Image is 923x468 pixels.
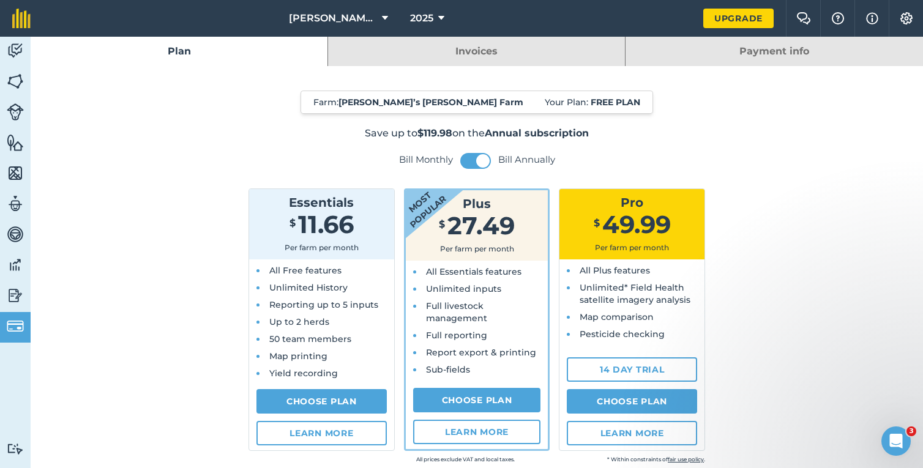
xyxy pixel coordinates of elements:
[7,42,24,60] img: svg+xml;base64,PD94bWwgdmVyc2lvbj0iMS4wIiBlbmNvZGluZz0idXRmLTgiPz4KPCEtLSBHZW5lcmF0b3I6IEFkb2JlIE...
[447,210,515,240] span: 27.49
[545,96,640,108] span: Your Plan:
[417,127,452,139] strong: $119.98
[289,195,354,210] span: Essentials
[426,347,536,358] span: Report export & printing
[899,12,914,24] img: A cog icon
[328,37,625,66] a: Invoices
[796,12,811,24] img: Two speech bubbles overlapping with the left bubble in the forefront
[7,286,24,305] img: svg+xml;base64,PD94bWwgdmVyc2lvbj0iMS4wIiBlbmNvZGluZz0idXRmLTgiPz4KPCEtLSBHZW5lcmF0b3I6IEFkb2JlIE...
[906,426,916,436] span: 3
[866,11,878,26] img: svg+xml;base64,PHN2ZyB4bWxucz0iaHR0cDovL3d3dy53My5vcmcvMjAwMC9zdmciIHdpZHRoPSIxNyIgaGVpZ2h0PSIxNy...
[602,209,671,239] span: 49.99
[881,426,911,456] iframe: Intercom live chat
[298,209,354,239] span: 11.66
[413,420,541,444] a: Learn more
[580,311,654,322] span: Map comparison
[413,388,541,412] a: Choose Plan
[165,126,789,141] p: Save up to on the
[703,9,774,28] a: Upgrade
[439,218,445,230] span: $
[426,330,487,341] span: Full reporting
[269,299,378,310] span: Reporting up to 5 inputs
[426,300,487,324] span: Full livestock management
[7,318,24,335] img: svg+xml;base64,PD94bWwgdmVyc2lvbj0iMS4wIiBlbmNvZGluZz0idXRmLTgiPz4KPCEtLSBHZW5lcmF0b3I6IEFkb2JlIE...
[7,195,24,213] img: svg+xml;base64,PD94bWwgdmVyc2lvbj0iMS4wIiBlbmNvZGluZz0idXRmLTgiPz4KPCEtLSBHZW5lcmF0b3I6IEFkb2JlIE...
[595,243,669,252] span: Per farm per month
[594,217,600,229] span: $
[269,265,342,276] span: All Free features
[410,11,433,26] span: 2025
[256,421,387,445] a: Learn more
[580,282,690,305] span: Unlimited* Field Health satellite imagery analysis
[7,225,24,243] img: svg+xml;base64,PD94bWwgdmVyc2lvbj0iMS4wIiBlbmNvZGluZz0idXRmLTgiPz4KPCEtLSBHZW5lcmF0b3I6IEFkb2JlIE...
[7,103,24,121] img: svg+xml;base64,PD94bWwgdmVyc2lvbj0iMS4wIiBlbmNvZGluZz0idXRmLTgiPz4KPCEtLSBHZW5lcmF0b3I6IEFkb2JlIE...
[269,316,329,327] span: Up to 2 herds
[285,243,359,252] span: Per farm per month
[269,282,348,293] span: Unlimited History
[7,164,24,182] img: svg+xml;base64,PHN2ZyB4bWxucz0iaHR0cDovL3d3dy53My5vcmcvMjAwMC9zdmciIHdpZHRoPSI1NiIgaGVpZ2h0PSI2MC...
[7,256,24,274] img: svg+xml;base64,PD94bWwgdmVyc2lvbj0iMS4wIiBlbmNvZGluZz0idXRmLTgiPz4KPCEtLSBHZW5lcmF0b3I6IEFkb2JlIE...
[463,196,491,211] span: Plus
[289,11,377,26] span: [PERSON_NAME]’s [PERSON_NAME] Farm
[31,37,327,66] a: Plan
[269,333,351,344] span: 50 team members
[485,127,589,139] strong: Annual subscription
[515,453,705,466] small: * Within constraints of .
[7,72,24,91] img: svg+xml;base64,PHN2ZyB4bWxucz0iaHR0cDovL3d3dy53My5vcmcvMjAwMC9zdmciIHdpZHRoPSI1NiIgaGVpZ2h0PSI2MC...
[567,389,697,414] a: Choose Plan
[12,9,31,28] img: fieldmargin Logo
[580,329,665,340] span: Pesticide checking
[591,97,640,108] strong: Free plan
[498,154,555,166] label: Bill Annually
[313,96,523,108] span: Farm :
[399,154,453,166] label: Bill Monthly
[580,265,650,276] span: All Plus features
[567,357,697,382] a: 14 day trial
[567,421,697,445] a: Learn more
[426,283,501,294] span: Unlimited inputs
[626,37,923,66] a: Payment info
[369,155,469,248] strong: Most popular
[269,368,338,379] span: Yield recording
[338,97,523,108] strong: [PERSON_NAME]’s [PERSON_NAME] Farm
[426,266,521,277] span: All Essentials features
[831,12,845,24] img: A question mark icon
[621,195,643,210] span: Pro
[269,351,327,362] span: Map printing
[426,364,470,375] span: Sub-fields
[324,453,515,466] small: All prices exclude VAT and local taxes.
[256,389,387,414] a: Choose Plan
[7,133,24,152] img: svg+xml;base64,PHN2ZyB4bWxucz0iaHR0cDovL3d3dy53My5vcmcvMjAwMC9zdmciIHdpZHRoPSI1NiIgaGVpZ2h0PSI2MC...
[7,443,24,455] img: svg+xml;base64,PD94bWwgdmVyc2lvbj0iMS4wIiBlbmNvZGluZz0idXRmLTgiPz4KPCEtLSBHZW5lcmF0b3I6IEFkb2JlIE...
[290,217,296,229] span: $
[668,456,704,462] a: fair use policy
[440,244,514,253] span: Per farm per month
